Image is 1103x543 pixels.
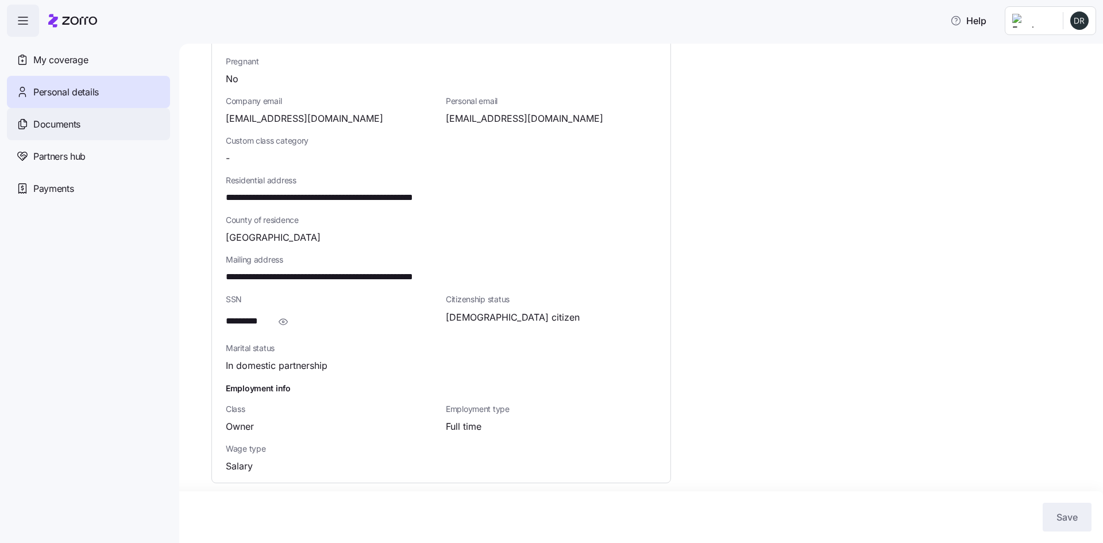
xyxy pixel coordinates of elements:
[226,342,437,354] span: Marital status
[226,72,238,86] span: No
[226,175,657,186] span: Residential address
[33,85,99,99] span: Personal details
[226,95,437,107] span: Company email
[446,294,657,305] span: Citizenship status
[226,459,253,473] span: Salary
[226,359,327,373] span: In domestic partnership
[7,140,170,172] a: Partners hub
[941,9,996,32] button: Help
[7,44,170,76] a: My coverage
[33,53,88,67] span: My coverage
[226,135,437,147] span: Custom class category
[446,111,603,126] span: [EMAIL_ADDRESS][DOMAIN_NAME]
[446,95,657,107] span: Personal email
[446,310,580,325] span: [DEMOGRAPHIC_DATA] citizen
[226,230,321,245] span: [GEOGRAPHIC_DATA]
[1056,510,1078,524] span: Save
[33,182,74,196] span: Payments
[226,254,657,265] span: Mailing address
[7,172,170,205] a: Payments
[226,294,437,305] span: SSN
[446,419,481,434] span: Full time
[950,14,986,28] span: Help
[226,382,657,394] h1: Employment info
[226,214,657,226] span: County of residence
[226,151,230,165] span: -
[1012,14,1054,28] img: Employer logo
[446,403,657,415] span: Employment type
[33,149,86,164] span: Partners hub
[7,76,170,108] a: Personal details
[226,56,657,67] span: Pregnant
[226,443,437,455] span: Wage type
[1043,503,1092,532] button: Save
[226,403,437,415] span: Class
[33,117,80,132] span: Documents
[1070,11,1089,30] img: ddcf323d5afdb9ed4cfa9a494fc2c36d
[7,108,170,140] a: Documents
[226,419,254,434] span: Owner
[226,111,383,126] span: [EMAIL_ADDRESS][DOMAIN_NAME]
